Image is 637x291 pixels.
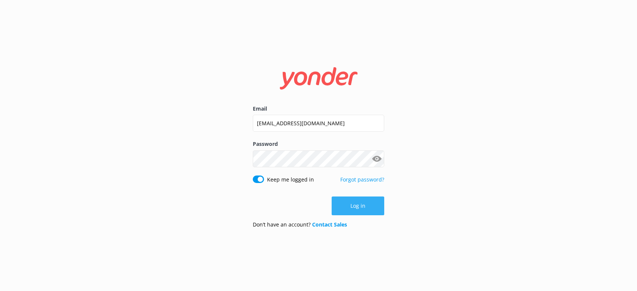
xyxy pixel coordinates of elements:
input: user@emailaddress.com [253,115,384,132]
button: Log in [332,196,384,215]
label: Keep me logged in [267,175,314,184]
p: Don’t have an account? [253,220,347,229]
label: Email [253,105,384,113]
label: Password [253,140,384,148]
a: Forgot password? [340,176,384,183]
button: Show password [369,151,384,166]
a: Contact Sales [312,221,347,228]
